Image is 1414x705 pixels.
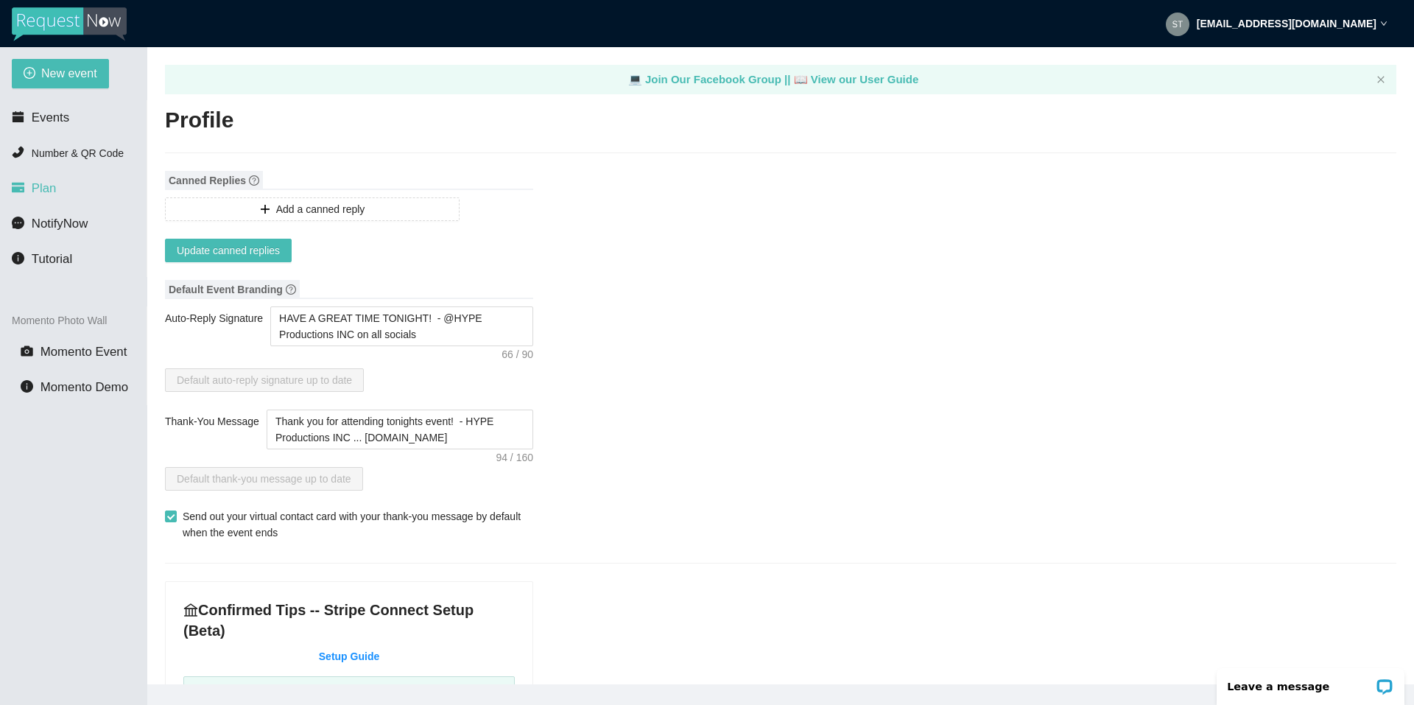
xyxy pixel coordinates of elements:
textarea: Auto-Reply Signature [270,306,533,346]
span: Send out your virtual contact card with your thank-you message by default when the event ends [177,508,533,541]
img: b1395e43ffa4686a0866203c46a16446 [1166,13,1189,36]
span: message [12,217,24,229]
strong: [EMAIL_ADDRESS][DOMAIN_NAME] [1197,18,1376,29]
button: Default thank-you message up to date [165,467,363,491]
span: info-circle [12,252,24,264]
a: laptop View our User Guide [794,73,919,85]
span: Tutorial [32,252,72,266]
span: Number & QR Code [32,147,124,159]
span: laptop [794,73,808,85]
span: camera [21,345,33,357]
span: info-circle [21,380,33,393]
span: Momento Event [41,345,127,359]
span: plus [260,204,270,216]
span: credit-card [12,181,24,194]
span: NotifyNow [32,217,88,231]
span: close [1376,75,1385,84]
span: laptop [628,73,642,85]
button: Default auto-reply signature up to date [165,368,364,392]
h4: Confirmed Tips -- Stripe Connect Setup (Beta) [183,600,515,641]
h2: Profile [165,105,1396,136]
textarea: Thank-You Message [267,410,533,449]
span: question-circle [249,175,259,186]
a: Setup Guide [319,650,379,662]
button: plus-circleNew event [12,59,109,88]
span: Events [32,111,69,124]
span: phone [12,146,24,158]
span: question-circle [286,284,296,295]
span: Momento Demo [41,380,128,394]
button: plusAdd a canned reply [165,197,460,221]
span: Plan [32,181,57,195]
span: down [1380,20,1387,27]
a: laptop Join Our Facebook Group || [628,73,794,85]
iframe: LiveChat chat widget [1207,659,1414,705]
label: Thank-You Message [165,410,267,433]
span: Add a canned reply [276,201,365,217]
label: Auto-Reply Signature [165,306,270,330]
span: New event [41,64,97,83]
span: Canned Replies [165,171,263,190]
span: Default Event Branding [165,280,300,299]
span: plus-circle [24,67,35,81]
button: close [1376,75,1385,85]
span: Update canned replies [177,242,280,259]
img: RequestNow [12,7,127,41]
span: bank [183,603,198,617]
span: calendar [12,111,24,123]
button: Update canned replies [165,239,292,262]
